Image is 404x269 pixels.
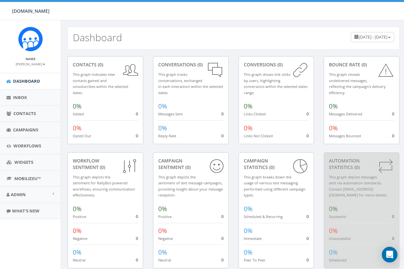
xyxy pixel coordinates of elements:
small: Positive [73,214,86,219]
span: 0 [306,111,309,117]
span: (0) [99,164,105,170]
a: [PERSON_NAME] [16,61,45,67]
span: 0 [306,133,309,139]
span: 0 [136,213,138,219]
span: 0% [329,248,338,257]
small: This graph depicts the sentiment for RallyBot-powered workflows, ensuring communication effective... [73,175,135,198]
span: 0% [158,102,167,110]
span: 0% [158,205,167,213]
span: [DOMAIN_NAME] [12,8,50,14]
span: 0 [392,235,394,241]
span: Admin [11,192,26,197]
span: Workflows [13,143,41,149]
span: 0% [244,227,253,235]
span: 0% [73,248,82,257]
small: Messages Bounced [329,133,361,138]
small: Negative [158,236,173,241]
div: Campaign Sentiment [158,158,224,171]
span: 0% [73,227,82,235]
small: This graph reveals undelivered messages, reflecting the campaign's delivery efficiency. [329,72,386,95]
small: This graph breaks down the usage of various text messaging performed using different campaign types. [244,175,305,198]
small: Reply Rate [158,133,176,138]
span: (0) [276,61,283,68]
span: 0% [329,124,338,132]
span: 0% [158,248,167,257]
small: Scheduled [329,258,347,262]
small: This graph indicates new contacts gained and unsubscribes within the selected dates. [73,72,128,95]
span: (0) [360,61,367,68]
small: Messages Delivered [329,111,362,116]
span: 0% [329,227,338,235]
div: Bounce Rate [329,61,394,68]
small: Successful [329,214,346,219]
small: Peer To Peer [244,258,266,262]
small: This graph depicts the sentiment of text message campaigns, providing insight about your message ... [158,175,223,198]
small: Positive [158,214,172,219]
div: contacts [73,61,138,68]
span: 0% [329,205,338,213]
small: Links Not Clicked [244,133,273,138]
div: conversations [158,61,224,68]
span: 0 [306,257,309,263]
span: Widgets [14,159,33,165]
div: Automation Statistics [329,158,394,171]
span: 0% [158,227,167,235]
span: 0 [221,111,224,117]
span: 0 [136,133,138,139]
div: Campaign Statistics [244,158,309,171]
span: 0% [73,124,82,132]
small: This graph tracks conversations, exchanged in each interaction within the selected dates. [158,72,223,95]
span: 0% [329,102,338,110]
span: [DATE] - [DATE] [359,34,387,40]
span: 0% [244,205,253,213]
div: Open Intercom Messenger [382,247,397,262]
small: Links Clicked [244,111,266,116]
span: 0 [392,213,394,219]
span: 0 [221,213,224,219]
small: Neutral [158,258,171,262]
small: Added [73,111,84,116]
span: 0 [221,235,224,241]
span: 0 [392,133,394,139]
span: 0% [73,205,82,213]
span: Dashboard [13,78,40,84]
div: Workflow Sentiment [73,158,138,171]
span: 0% [244,102,253,110]
h2: Dashboard [73,32,122,43]
span: (0) [196,61,203,68]
div: conversions [244,61,309,68]
span: 0 [136,235,138,241]
span: Campaigns [13,127,38,133]
span: (0) [97,61,103,68]
span: 0 [392,111,394,117]
span: (0) [184,164,191,170]
span: MobilizeU™ [14,176,41,181]
small: Immediate [244,236,262,241]
small: Opted Out [73,133,91,138]
span: 0 [221,257,224,263]
span: 0% [244,124,253,132]
span: 0 [136,111,138,117]
span: Contacts [13,110,36,116]
span: 0% [73,102,82,110]
span: What's New [12,208,39,214]
small: Unsuccessful [329,236,351,241]
small: This graph shows link clicks by users, highlighting conversions within the selected dates range. [244,72,307,95]
span: 0 [136,257,138,263]
small: Messages Sent [158,111,183,116]
span: 0% [158,124,167,132]
span: 0 [221,133,224,139]
small: This graph depicts messages sent via automation standards. Contact [EMAIL_ADDRESS][DOMAIN_NAME] f... [329,175,387,198]
img: Rally_Corp_Icon.png [18,27,43,51]
span: 0 [306,235,309,241]
span: Inbox [13,94,27,100]
small: Neutral [73,258,85,262]
small: Negative [73,236,87,241]
small: Name [25,57,36,61]
small: Scheduled & Recurring [244,214,283,219]
span: 0% [244,248,253,257]
span: 0 [306,213,309,219]
small: [PERSON_NAME] [16,62,45,66]
span: (0) [268,164,274,170]
span: (0) [353,164,360,170]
